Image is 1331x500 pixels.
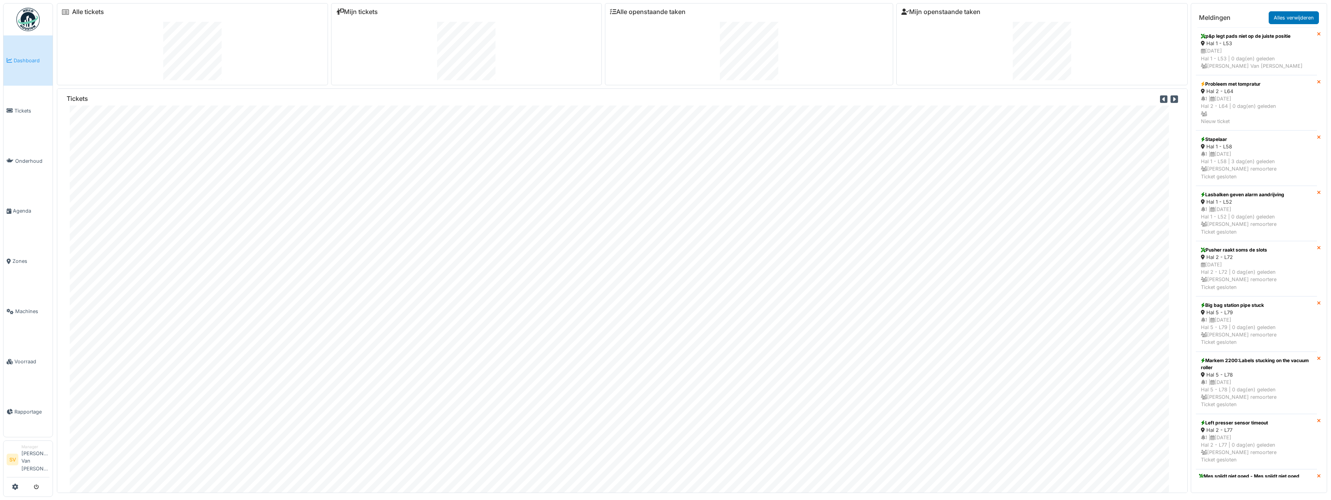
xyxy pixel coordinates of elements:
a: Mijn openstaande taken [901,8,980,16]
a: Markem 2200:Labels stucking on the vacuum roller Hal 5 - L78 1 |[DATE]Hal 5 - L78 | 0 dag(en) gel... [1196,352,1317,414]
div: Big bag station pipe stuck [1201,302,1312,309]
div: Manager [21,444,49,450]
div: 1 | [DATE] Hal 5 - L79 | 0 dag(en) geleden [PERSON_NAME] remoortere Ticket gesloten [1201,316,1312,346]
span: Zones [12,257,49,265]
span: Machines [15,308,49,315]
a: Probleem met tompratur Hal 2 - L64 1 |[DATE]Hal 2 - L64 | 0 dag(en) geleden Nieuw ticket [1196,75,1317,130]
div: Hal 5 - L79 [1201,309,1312,316]
div: Hal 1 - L58 [1201,143,1312,150]
a: Lasbalken geven alarm aandrijving Hal 1 - L52 1 |[DATE]Hal 1 - L52 | 0 dag(en) geleden [PERSON_NA... [1196,186,1317,241]
a: Voorraad [4,336,53,387]
span: Voorraad [14,358,49,365]
div: [DATE] Hal 2 - L72 | 0 dag(en) geleden [PERSON_NAME] remoortere Ticket gesloten [1201,261,1312,291]
a: Onderhoud [4,136,53,186]
div: Pusher raakt soms de slots [1201,246,1312,254]
a: Pusher raakt soms de slots Hal 2 - L72 [DATE]Hal 2 - L72 | 0 dag(en) geleden [PERSON_NAME] remoor... [1196,241,1317,296]
a: Big bag station pipe stuck Hal 5 - L79 1 |[DATE]Hal 5 - L79 | 0 dag(en) geleden [PERSON_NAME] rem... [1196,296,1317,352]
span: Agenda [13,207,49,215]
div: 1 | [DATE] Hal 1 - L52 | 0 dag(en) geleden [PERSON_NAME] remoortere Ticket gesloten [1201,206,1312,236]
div: Probleem met tompratur [1201,81,1312,88]
img: Badge_color-CXgf-gQk.svg [16,8,40,31]
span: Dashboard [14,57,49,64]
li: SV [7,454,18,465]
a: Left presser sensor timeout Hal 2 - L77 1 |[DATE]Hal 2 - L77 | 0 dag(en) geleden [PERSON_NAME] re... [1196,414,1317,469]
a: Rapportage [4,387,53,437]
a: Machines [4,286,53,336]
a: p&p legt pads niet op de juiste positie Hal 1 - L53 [DATE]Hal 1 - L53 | 0 dag(en) geleden [PERSON... [1196,27,1317,75]
div: Lasbalken geven alarm aandrijving [1201,191,1312,198]
span: Tickets [14,107,49,114]
div: Hal 2 - L72 [1201,254,1312,261]
div: Stapelaar [1201,136,1312,143]
h6: Tickets [67,95,88,102]
h6: Meldingen [1199,14,1231,21]
div: 1 | [DATE] Hal 2 - L64 | 0 dag(en) geleden Nieuw ticket [1201,95,1312,125]
a: Stapelaar Hal 1 - L58 1 |[DATE]Hal 1 - L58 | 3 dag(en) geleden [PERSON_NAME] remoortereTicket ges... [1196,130,1317,186]
a: Alle openstaande taken [610,8,686,16]
div: Markem 2200:Labels stucking on the vacuum roller [1201,357,1312,371]
div: [DATE] Hal 1 - L53 | 0 dag(en) geleden [PERSON_NAME] Van [PERSON_NAME] [1201,47,1312,70]
div: Left presser sensor timeout [1201,419,1312,426]
a: Alles verwijderen [1269,11,1319,24]
span: Rapportage [14,408,49,415]
div: 1 | [DATE] Hal 1 - L58 | 3 dag(en) geleden [PERSON_NAME] remoortere Ticket gesloten [1201,150,1312,180]
a: Mijn tickets [336,8,378,16]
a: Zones [4,236,53,286]
div: Hal 1 - L53 [1201,40,1312,47]
a: Tickets [4,86,53,136]
div: 1 | [DATE] Hal 2 - L77 | 0 dag(en) geleden [PERSON_NAME] remoortere Ticket gesloten [1201,434,1312,464]
a: SV Manager[PERSON_NAME] Van [PERSON_NAME] [7,444,49,477]
div: Hal 5 - L78 [1201,371,1312,379]
a: Agenda [4,186,53,236]
div: Mes snijdt niet goed - Mes snijdt niet goed [1199,473,1299,480]
span: Onderhoud [15,157,49,165]
a: Alle tickets [72,8,104,16]
div: Hal 1 - L52 [1201,198,1312,206]
div: Hal 2 - L64 [1201,88,1312,95]
div: 1 | [DATE] Hal 5 - L78 | 0 dag(en) geleden [PERSON_NAME] remoortere Ticket gesloten [1201,379,1312,408]
div: Hal 2 - L77 [1201,426,1312,434]
li: [PERSON_NAME] Van [PERSON_NAME] [21,444,49,475]
a: Dashboard [4,35,53,86]
div: p&p legt pads niet op de juiste positie [1201,33,1312,40]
